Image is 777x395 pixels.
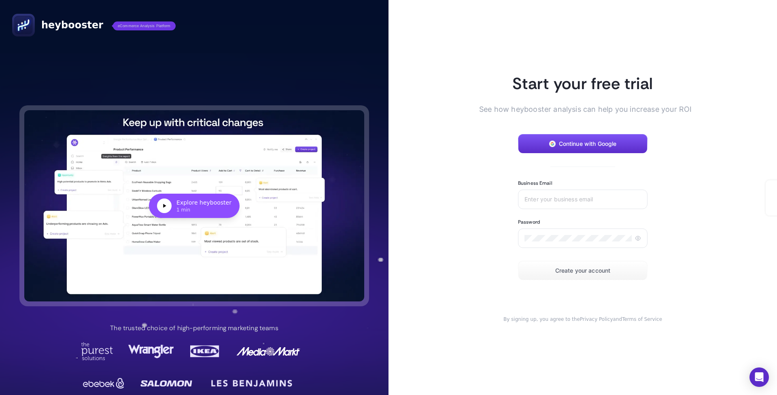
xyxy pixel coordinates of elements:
[559,141,617,147] span: Continue with Google
[113,21,176,30] span: eCommerce Analysis Platform
[128,342,174,360] img: Wrangler
[206,374,297,393] img: LesBenjamin
[24,110,364,302] button: Explore heybooster1 min
[492,73,673,94] h1: Start your free trial
[518,180,552,186] label: Business Email
[110,323,278,333] p: The trusted choice of high-performing marketing teams
[81,342,113,360] img: Purest
[518,219,540,225] label: Password
[140,375,192,391] img: Salomon
[492,316,673,322] div: and
[555,267,611,274] span: Create your account
[176,199,231,207] div: Explore heybooster
[81,375,126,391] img: Ebebek
[503,316,580,322] span: By signing up, you agree to the
[12,14,176,36] a: heyboostereCommerce Analysis Platform
[176,207,231,213] div: 1 min
[622,316,662,322] a: Terms of Service
[524,196,641,203] input: Enter your business email
[189,342,221,360] img: Ikea
[518,261,647,280] button: Create your account
[236,342,301,360] img: MediaMarkt
[41,19,103,32] span: heybooster
[518,134,647,154] button: Continue with Google
[749,367,769,387] div: Open Intercom Messenger
[479,104,673,115] span: See how heybooster analysis can help you increase your ROI
[580,316,613,322] a: Privacy Policy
